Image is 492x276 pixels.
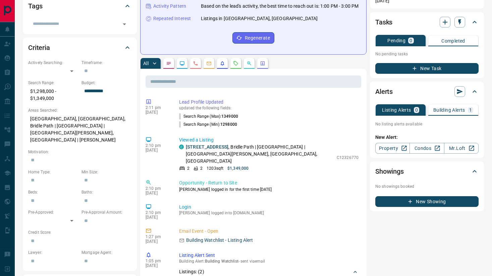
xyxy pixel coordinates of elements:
p: Lead Profile Updated [179,99,359,106]
p: 0 [415,108,418,112]
p: Search Range (Min) : [179,121,237,127]
p: Based on the lead's activity, the best time to reach out is: 1:00 PM - 3:00 PM [201,3,359,10]
p: 1:27 pm [146,234,169,239]
p: Baths: [81,189,131,195]
p: Lawyer: [28,250,78,256]
p: Motivation: [28,149,131,155]
div: Criteria [28,40,131,56]
p: Listing Alerts [382,108,411,112]
p: [DATE] [146,215,169,220]
h2: Tasks [375,17,392,27]
p: Beds: [28,189,78,195]
p: Credit Score: [28,229,131,235]
p: 2:11 pm [146,105,169,110]
svg: Emails [206,61,212,66]
p: No pending tasks [375,49,479,59]
a: [STREET_ADDRESS] [186,144,228,150]
span: 1298000 [220,122,237,127]
p: C12326770 [337,155,359,161]
p: Pre-Approved: [28,209,78,215]
p: 1 [469,108,472,112]
p: Pre-Approval Amount: [81,209,131,215]
p: 2:10 pm [146,210,169,215]
p: Opportunity - Return to Site [179,179,359,186]
div: Tasks [375,14,479,30]
span: 1349000 [221,114,238,119]
h2: Alerts [375,86,393,97]
p: Listings: ( 2 ) [179,268,204,275]
a: Mr.Loft [444,143,479,154]
p: Home Type: [28,169,78,175]
p: $1,349,000 [227,165,249,171]
p: Completed [441,39,465,43]
svg: Listing Alerts [220,61,225,66]
p: 0 [409,38,412,43]
p: 2 [187,165,189,171]
h2: Criteria [28,42,50,53]
a: Property [375,143,410,154]
p: New Alert: [375,134,479,141]
p: [GEOGRAPHIC_DATA], [GEOGRAPHIC_DATA], Bridle Path | [GEOGRAPHIC_DATA] | [GEOGRAPHIC_DATA][PERSON_... [28,113,131,146]
p: 1:05 pm [146,259,169,263]
svg: Calls [193,61,198,66]
p: Search Range: [28,80,78,86]
p: Min Size: [81,169,131,175]
p: Areas Searched: [28,107,131,113]
p: Listing Alert Sent [179,252,359,259]
p: [DATE] [146,239,169,244]
p: Building Alerts [433,108,465,112]
p: updated the following fields: [179,106,359,110]
p: [DATE] [146,110,169,115]
h2: Tags [28,1,42,11]
p: No showings booked [375,183,479,189]
p: 2:10 pm [146,143,169,148]
a: Condos [409,143,444,154]
p: Actively Searching: [28,60,78,66]
p: All [143,61,149,66]
button: New Showing [375,196,479,207]
svg: Agent Actions [260,61,265,66]
p: Repeated Interest [153,15,191,22]
p: Viewed a Listing [179,136,359,144]
div: condos.ca [179,145,184,149]
p: [DATE] [146,148,169,153]
p: 2:10 pm [146,186,169,191]
span: Building Watchlist [205,259,238,264]
button: Open [120,19,129,29]
h2: Showings [375,166,404,177]
p: , Bridle Path | [GEOGRAPHIC_DATA] | [GEOGRAPHIC_DATA][PERSON_NAME], [GEOGRAPHIC_DATA], [GEOGRAPHI... [186,144,333,165]
p: Budget: [81,80,131,86]
svg: Opportunities [247,61,252,66]
p: [PERSON_NAME] logged into [DOMAIN_NAME] [179,211,359,215]
p: No listing alerts available [375,121,479,127]
p: $1,298,000 - $1,349,000 [28,86,78,104]
p: [PERSON_NAME] logged in for the first time [DATE] [179,186,359,192]
p: Mortgage Agent: [81,250,131,256]
p: [DATE] [146,191,169,196]
div: Showings [375,163,479,179]
svg: Requests [233,61,238,66]
button: Regenerate [232,32,274,44]
p: Login [179,204,359,211]
p: Activity Pattern [153,3,186,10]
p: Search Range (Max) : [179,113,238,119]
p: Pending [387,38,405,43]
div: Alerts [375,84,479,100]
svg: Lead Browsing Activity [179,61,185,66]
p: Building Watchlist - Listing Alert [186,237,253,244]
p: 1203 sqft [207,165,223,171]
p: Timeframe: [81,60,131,66]
svg: Notes [166,61,171,66]
p: 2 [200,165,203,171]
button: New Task [375,63,479,74]
p: [DATE] [146,263,169,268]
p: Listings in [GEOGRAPHIC_DATA], [GEOGRAPHIC_DATA] [201,15,318,22]
p: Building Alert : - sent via email [179,259,359,264]
p: Email Event - Open [179,228,359,235]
